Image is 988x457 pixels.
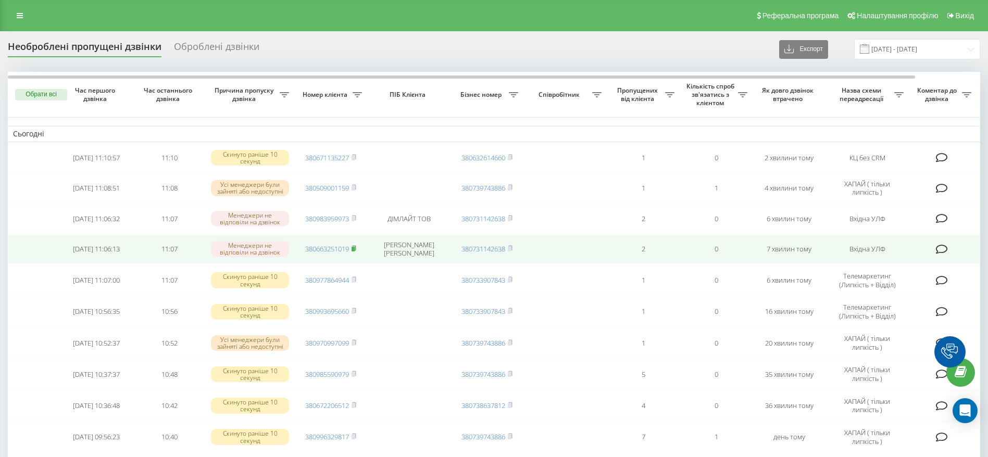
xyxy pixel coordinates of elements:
a: 380739743886 [461,338,505,348]
td: 0 [680,205,753,233]
a: 380983959973 [305,214,349,223]
a: 380738637812 [461,401,505,410]
td: 1 [607,173,680,202]
td: 6 хвилин тому [753,266,826,295]
td: 20 хвилин тому [753,328,826,358]
td: 5 [607,360,680,389]
td: [PERSON_NAME] [PERSON_NAME] [367,234,451,263]
td: 10:52 [133,328,206,358]
div: Менеджери не відповіли на дзвінок [211,211,289,226]
td: 1 [607,266,680,295]
div: Скинуто раніше 10 секунд [211,429,289,445]
a: 380509001159 [305,183,349,193]
td: 7 хвилин тому [753,234,826,263]
a: 380672206512 [305,401,349,410]
td: [DATE] 11:08:51 [60,173,133,202]
a: 380996329817 [305,432,349,441]
div: Оброблені дзвінки [174,41,259,57]
span: Причина пропуску дзвінка [211,86,280,103]
td: 10:48 [133,360,206,389]
td: 6 хвилин тому [753,205,826,233]
td: ХАПАЙ ( тільки липкість ) [826,360,909,389]
td: 10:40 [133,422,206,451]
td: 11:07 [133,266,206,295]
a: 380663251019 [305,244,349,253]
td: ХАПАЙ ( тільки липкість ) [826,422,909,451]
td: 2 [607,205,680,233]
span: Як довго дзвінок втрачено [761,86,817,103]
td: 11:07 [133,205,206,233]
td: день тому [753,422,826,451]
td: Вхідна УЛФ [826,205,909,233]
td: 36 хвилин тому [753,391,826,420]
td: ХАПАЙ ( тільки липкість ) [826,391,909,420]
td: ДІМЛАЙТ ТОВ [367,205,451,233]
td: Телемаркетинг (Липкість + Відділ) [826,266,909,295]
td: [DATE] 11:10:57 [60,144,133,172]
div: Усі менеджери були зайняті або недоступні [211,335,289,351]
span: Час останнього дзвінка [141,86,197,103]
td: 0 [680,328,753,358]
span: Час першого дзвінка [68,86,124,103]
div: Менеджери не відповіли на дзвінок [211,241,289,257]
button: Експорт [779,40,828,59]
td: 0 [680,360,753,389]
td: [DATE] 10:52:37 [60,328,133,358]
span: Вихід [956,11,974,20]
span: Співробітник [529,91,592,99]
a: 380671135227 [305,153,349,162]
a: 380739743886 [461,370,505,379]
a: 380733907843 [461,307,505,316]
td: [DATE] 11:06:13 [60,234,133,263]
td: 0 [680,144,753,172]
td: 1 [680,422,753,451]
td: 4 хвилини тому [753,173,826,202]
td: [DATE] 11:07:00 [60,266,133,295]
div: Скинуто раніше 10 секунд [211,150,289,166]
td: 7 [607,422,680,451]
td: 2 [607,234,680,263]
td: Вхідна УЛФ [826,234,909,263]
td: Телемаркетинг (Липкість + Відділ) [826,297,909,326]
div: Скинуто раніше 10 секунд [211,272,289,288]
a: 380970997099 [305,338,349,348]
td: 2 хвилини тому [753,144,826,172]
td: КЦ без CRM [826,144,909,172]
a: 380985590979 [305,370,349,379]
td: ХАПАЙ ( тільки липкість ) [826,173,909,202]
td: [DATE] 09:56:23 [60,422,133,451]
a: 380993695660 [305,307,349,316]
td: 0 [680,391,753,420]
td: 16 хвилин тому [753,297,826,326]
td: [DATE] 11:06:32 [60,205,133,233]
a: 380977864944 [305,275,349,285]
td: 1 [607,144,680,172]
a: 380739743886 [461,183,505,193]
a: 380731142638 [461,244,505,253]
span: Налаштування профілю [857,11,938,20]
td: 11:10 [133,144,206,172]
td: [DATE] 10:37:37 [60,360,133,389]
td: [DATE] 10:56:35 [60,297,133,326]
span: Номер клієнта [299,91,353,99]
span: Реферальна програма [762,11,839,20]
td: 1 [607,328,680,358]
div: Скинуто раніше 10 секунд [211,398,289,413]
td: 1 [680,173,753,202]
span: Бізнес номер [456,91,509,99]
button: Обрати всі [15,89,67,100]
td: 4 [607,391,680,420]
span: Коментар до дзвінка [914,86,962,103]
span: ПІБ Клієнта [376,91,442,99]
td: [DATE] 10:36:48 [60,391,133,420]
div: Скинуто раніше 10 секунд [211,304,289,320]
div: Усі менеджери були зайняті або недоступні [211,180,289,196]
span: Кількість спроб зв'язатись з клієнтом [685,82,738,107]
a: 380733907843 [461,275,505,285]
div: Скинуто раніше 10 секунд [211,366,289,382]
td: 11:08 [133,173,206,202]
a: 380632614660 [461,153,505,162]
a: 380739743886 [461,432,505,441]
td: ХАПАЙ ( тільки липкість ) [826,328,909,358]
a: 380731142638 [461,214,505,223]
